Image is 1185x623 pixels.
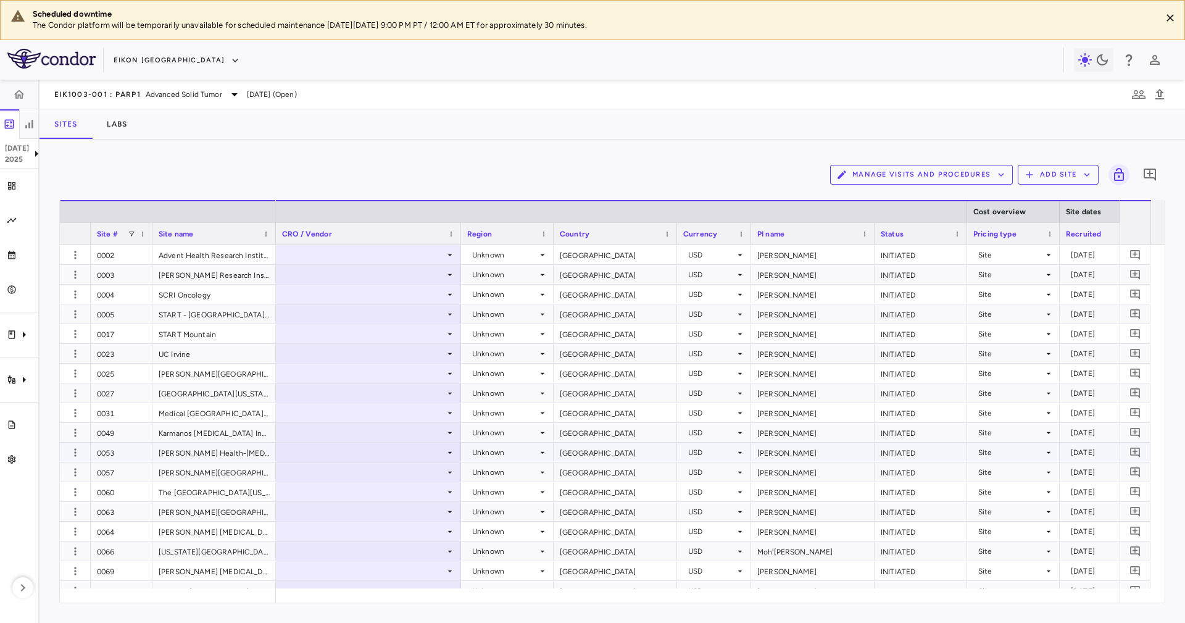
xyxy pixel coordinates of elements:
div: 0069 [91,561,152,580]
div: Site [978,285,1044,304]
div: [GEOGRAPHIC_DATA] [554,364,677,383]
svg: Add comment [1129,427,1141,438]
div: [PERSON_NAME] [751,462,875,482]
div: [DATE] [1071,285,1170,304]
div: [GEOGRAPHIC_DATA] [554,423,677,442]
button: Add comment [1127,464,1144,480]
div: [GEOGRAPHIC_DATA] [554,581,677,600]
svg: Add comment [1129,348,1141,359]
div: [GEOGRAPHIC_DATA] [554,265,677,284]
div: [GEOGRAPHIC_DATA] [554,245,677,264]
div: [PERSON_NAME] Research Institute at HealthONE [152,265,276,284]
div: INITIATED [875,304,967,324]
div: Site [978,522,1044,541]
span: Advanced Solid Tumor [146,89,222,100]
div: START - [GEOGRAPHIC_DATA][US_STATE] Accelerated Research Therapeutics, LLC [152,304,276,324]
div: Unknown [472,383,538,403]
div: 0049 [91,423,152,442]
svg: Add comment [1129,525,1141,537]
div: USD [688,561,735,581]
div: Site [978,443,1044,462]
div: [GEOGRAPHIC_DATA] [554,403,677,422]
svg: Add comment [1129,446,1141,458]
div: Site [978,561,1044,581]
svg: Add comment [1129,328,1141,340]
div: Unknown [472,324,538,344]
div: USD [688,245,735,265]
div: 0017 [91,324,152,343]
div: INITIATED [875,462,967,482]
div: INITIATED [875,423,967,442]
div: [DATE] [1071,324,1170,344]
button: Add comment [1127,503,1144,520]
div: Site [978,344,1044,364]
div: 0027 [91,383,152,403]
div: START Mountain [152,324,276,343]
div: [GEOGRAPHIC_DATA] [554,482,677,501]
div: 0004 [91,285,152,304]
div: [PERSON_NAME] [751,265,875,284]
button: Add comment [1127,306,1144,322]
div: Unknown [472,423,538,443]
div: INITIATED [875,443,967,462]
div: [GEOGRAPHIC_DATA] [554,324,677,343]
button: Add comment [1127,404,1144,421]
div: [GEOGRAPHIC_DATA] [554,502,677,521]
div: [PERSON_NAME] [751,344,875,363]
svg: Add comment [1129,545,1141,557]
div: [GEOGRAPHIC_DATA][US_STATE] (UCSF) [152,383,276,403]
button: Add comment [1127,385,1144,401]
div: Site [978,364,1044,383]
div: INITIATED [875,522,967,541]
svg: Add comment [1129,506,1141,517]
svg: Add comment [1142,167,1157,182]
p: [DATE] [5,143,29,154]
div: [PERSON_NAME] [751,423,875,442]
svg: Add comment [1129,288,1141,300]
button: Add comment [1127,266,1144,283]
div: [GEOGRAPHIC_DATA] [554,522,677,541]
div: [PERSON_NAME] [751,443,875,462]
div: Unknown [472,304,538,324]
div: 0072 [91,581,152,600]
span: Cost overview [973,207,1026,216]
span: Country [560,230,589,238]
div: [DATE] [1071,462,1170,482]
div: [PERSON_NAME] [751,383,875,403]
span: Region [467,230,492,238]
span: PI name [757,230,784,238]
div: Unknown [472,364,538,383]
button: Add comment [1127,523,1144,540]
div: [DATE] [1071,423,1170,443]
button: Add comment [1127,345,1144,362]
svg: Add comment [1129,249,1141,261]
div: [PERSON_NAME][GEOGRAPHIC_DATA][MEDICAL_DATA] [152,502,276,521]
div: [PERSON_NAME] [751,304,875,324]
div: Unknown [472,502,538,522]
div: Medical [GEOGRAPHIC_DATA][US_STATE] (MUSC) - Hollings CC [152,403,276,422]
div: USD [688,344,735,364]
span: Pricing type [973,230,1017,238]
div: INITIATED [875,502,967,521]
div: [DATE] [1071,482,1170,502]
div: 0053 [91,443,152,462]
img: logo-full-SnFGN8VE.png [7,49,96,69]
div: Site [978,324,1044,344]
span: [DATE] (Open) [247,89,297,100]
div: [PERSON_NAME] [MEDICAL_DATA] [152,561,276,580]
button: Labs [92,109,142,139]
div: 0057 [91,462,152,482]
div: Site [978,423,1044,443]
button: Add comment [1127,286,1144,303]
div: INITIATED [875,324,967,343]
div: Unknown [472,462,538,482]
button: Close [1161,9,1179,27]
div: Unknown [472,344,538,364]
div: Lifespan [MEDICAL_DATA] Institute [152,581,276,600]
div: USD [688,423,735,443]
div: USD [688,502,735,522]
span: Site dates [1066,207,1102,216]
div: [DATE] [1071,304,1170,324]
button: Add comment [1127,483,1144,500]
div: [DATE] [1071,522,1170,541]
